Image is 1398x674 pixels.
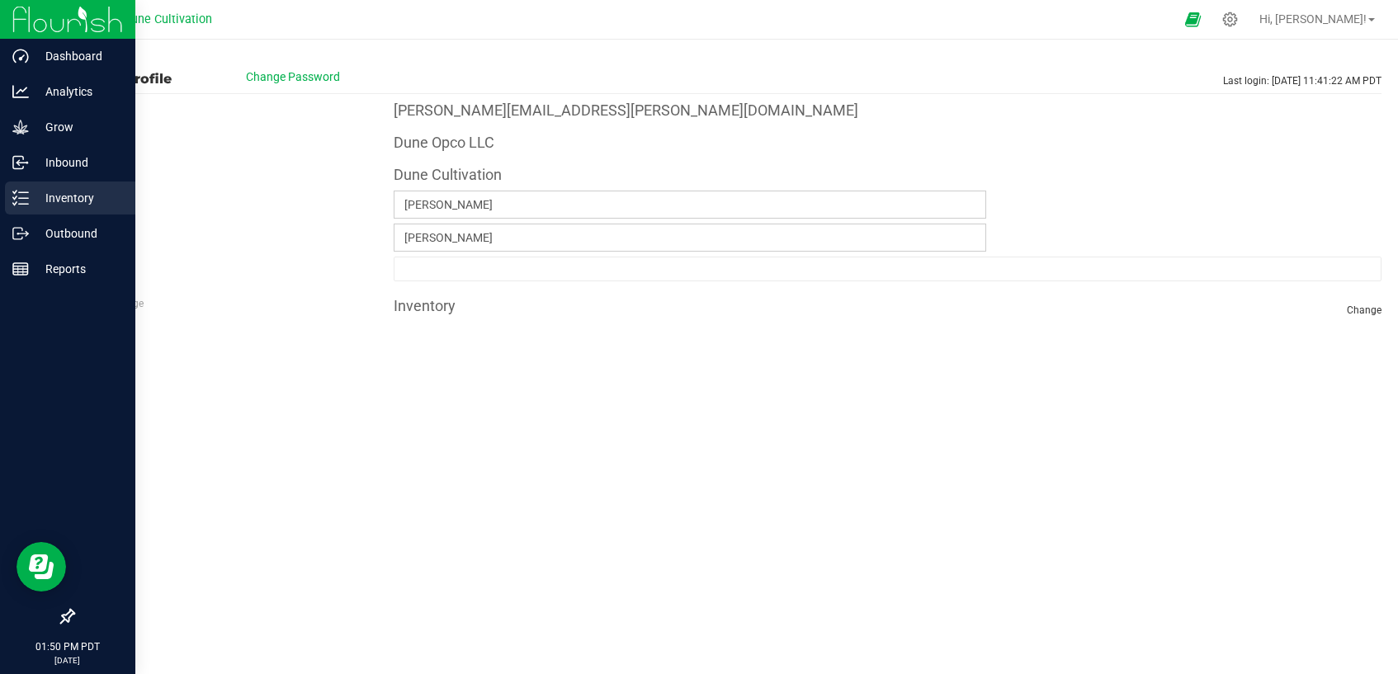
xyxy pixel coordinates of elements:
input: Format: (999) 999-9999 [394,257,1381,281]
p: Analytics [29,82,128,101]
inline-svg: Grow [12,119,29,135]
span: Open Ecommerce Menu [1174,3,1211,35]
div: Manage settings [1220,12,1240,27]
p: 01:50 PM PDT [7,639,128,654]
p: Dashboard [29,46,128,66]
iframe: Resource center [17,542,66,592]
span: Change [1347,303,1381,318]
p: Outbound [29,224,128,243]
inline-svg: Inventory [12,190,29,206]
p: [DATE] [7,654,128,667]
span: Change Password [246,70,340,83]
p: Reports [29,259,128,279]
span: Last login: [DATE] 11:41:22 AM PDT [1223,73,1381,88]
inline-svg: Dashboard [12,48,29,64]
span: Dune Cultivation [125,12,213,26]
p: Grow [29,117,128,137]
h4: Inventory [394,298,1381,314]
inline-svg: Inbound [12,154,29,171]
p: Inbound [29,153,128,172]
h4: Dune Opco LLC [394,134,494,151]
p: Inventory [29,188,128,208]
inline-svg: Analytics [12,83,29,100]
span: Hi, [PERSON_NAME]! [1259,12,1367,26]
h4: Dune Cultivation [394,167,1381,183]
inline-svg: Reports [12,261,29,277]
button: Change Password [210,63,375,91]
inline-svg: Outbound [12,225,29,242]
h4: [PERSON_NAME][EMAIL_ADDRESS][PERSON_NAME][DOMAIN_NAME] [394,102,858,119]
